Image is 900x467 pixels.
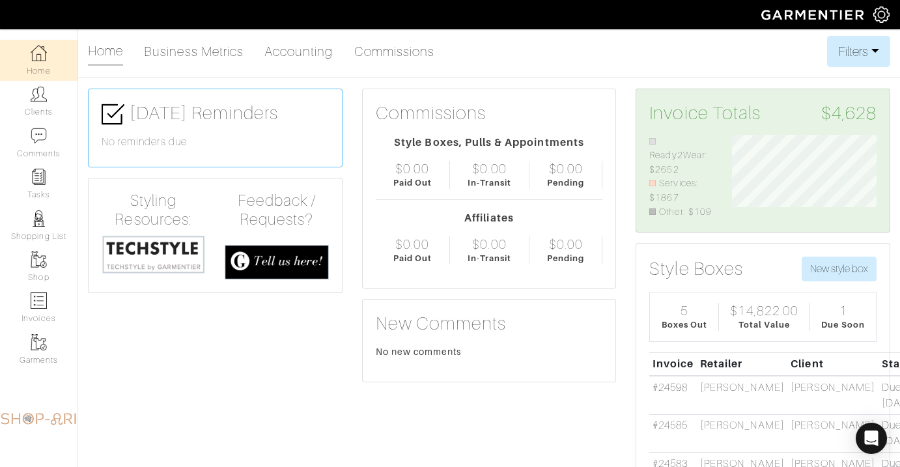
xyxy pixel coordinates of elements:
[788,376,879,414] td: [PERSON_NAME]
[376,345,603,358] div: No new comments
[730,303,798,318] div: $14,822.00
[376,102,486,124] h3: Commissions
[31,292,47,309] img: orders-icon-0abe47150d42831381b5fb84f609e132dff9fe21cb692f30cb5eec754e2cba89.png
[102,191,205,229] h4: Styling Resources:
[472,161,506,177] div: $0.00
[873,7,890,23] img: gear-icon-white-bd11855cb880d31180b6d7d6211b90ccbf57a29d726f0c71d8c61bd08dd39cc2.png
[31,128,47,144] img: comment-icon-a0a6a9ef722e966f86d9cbdc48e553b5cf19dbc54f86b18d962a5391bc8f6eb6.png
[649,258,743,280] h3: Style Boxes
[102,136,329,149] h6: No reminders due
[662,318,707,331] div: Boxes Out
[697,414,787,453] td: [PERSON_NAME]
[376,135,603,150] div: Style Boxes, Pulls & Appointments
[788,414,879,453] td: [PERSON_NAME]
[102,102,329,126] h3: [DATE] Reminders
[549,161,583,177] div: $0.00
[468,177,512,189] div: In-Transit
[547,177,584,189] div: Pending
[697,376,787,414] td: [PERSON_NAME]
[788,353,879,376] th: Client
[393,252,432,264] div: Paid Out
[547,252,584,264] div: Pending
[697,353,787,376] th: Retailer
[839,303,847,318] div: 1
[681,303,688,318] div: 5
[827,36,890,67] button: Filters
[31,210,47,227] img: stylists-icon-eb353228a002819b7ec25b43dbf5f0378dd9e0616d9560372ff212230b889e62.png
[225,245,328,279] img: feedback_requests-3821251ac2bd56c73c230f3229a5b25d6eb027adea667894f41107c140538ee0.png
[649,135,712,177] li: Ready2Wear: $2652
[144,38,244,64] a: Business Metrics
[88,38,123,66] a: Home
[649,205,712,219] li: Other: $109
[354,38,435,64] a: Commissions
[31,86,47,102] img: clients-icon-6bae9207a08558b7cb47a8932f037763ab4055f8c8b6bfacd5dc20c3e0201464.png
[393,177,432,189] div: Paid Out
[649,102,877,124] h3: Invoice Totals
[31,169,47,185] img: reminder-icon-8004d30b9f0a5d33ae49ab947aed9ed385cf756f9e5892f1edd6e32f2345188e.png
[376,210,603,226] div: Affiliates
[472,236,506,252] div: $0.00
[264,38,333,64] a: Accounting
[31,334,47,350] img: garments-icon-b7da505a4dc4fd61783c78ac3ca0ef83fa9d6f193b1c9dc38574b1d14d53ca28.png
[821,102,877,124] span: $4,628
[653,382,688,393] a: #24598
[225,191,328,229] h4: Feedback / Requests?
[802,257,877,281] button: New style box
[821,318,864,331] div: Due Soon
[31,251,47,268] img: garments-icon-b7da505a4dc4fd61783c78ac3ca0ef83fa9d6f193b1c9dc38574b1d14d53ca28.png
[102,103,124,126] img: check-box-icon-36a4915ff3ba2bd8f6e4f29bc755bb66becd62c870f447fc0dd1365fcfddab58.png
[31,45,47,61] img: dashboard-icon-dbcd8f5a0b271acd01030246c82b418ddd0df26cd7fceb0bd07c9910d44c42f6.png
[376,313,603,335] h3: New Comments
[755,3,873,26] img: garmentier-logo-header-white-b43fb05a5012e4ada735d5af1a66efaba907eab6374d6393d1fbf88cb4ef424d.png
[102,234,205,274] img: techstyle-93310999766a10050dc78ceb7f971a75838126fd19372ce40ba20cdf6a89b94b.png
[856,423,887,454] div: Open Intercom Messenger
[738,318,791,331] div: Total Value
[549,236,583,252] div: $0.00
[649,177,712,205] li: Services: $1867
[395,161,429,177] div: $0.00
[468,252,512,264] div: In-Transit
[649,353,697,376] th: Invoice
[653,419,688,431] a: #24585
[395,236,429,252] div: $0.00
